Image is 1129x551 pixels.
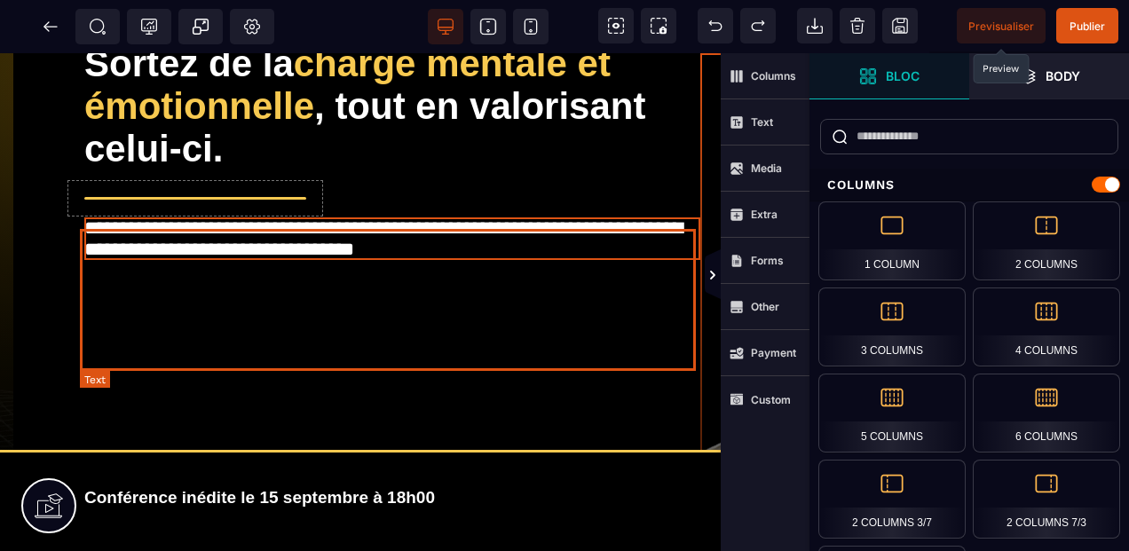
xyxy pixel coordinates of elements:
[751,115,773,129] strong: Text
[973,374,1120,453] div: 6 Columns
[818,460,966,539] div: 2 Columns 3/7
[751,208,778,221] strong: Extra
[968,20,1034,33] span: Previsualiser
[751,69,796,83] strong: Columns
[818,374,966,453] div: 5 Columns
[973,287,1120,366] div: 4 Columns
[751,161,782,175] strong: Media
[809,169,1129,201] div: Columns
[192,18,209,35] span: Popup
[973,460,1120,539] div: 2 Columns 7/3
[84,426,639,463] h2: Conférence inédite le 15 septembre à 18h00
[957,8,1046,43] span: Preview
[598,8,634,43] span: View components
[751,300,779,313] strong: Other
[762,426,1072,471] button: Je m'inscris !
[751,254,784,267] strong: Forms
[973,201,1120,280] div: 2 Columns
[243,18,261,35] span: Setting Body
[886,69,920,83] strong: Bloc
[1070,20,1105,33] span: Publier
[89,18,107,35] span: SEO
[969,53,1129,99] span: Open Layer Manager
[809,53,969,99] span: Open Blocks
[751,393,791,406] strong: Custom
[140,18,158,35] span: Tracking
[1046,69,1080,83] strong: Body
[751,346,796,359] strong: Payment
[641,8,676,43] span: Screenshot
[818,287,966,366] div: 3 Columns
[818,201,966,280] div: 1 Column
